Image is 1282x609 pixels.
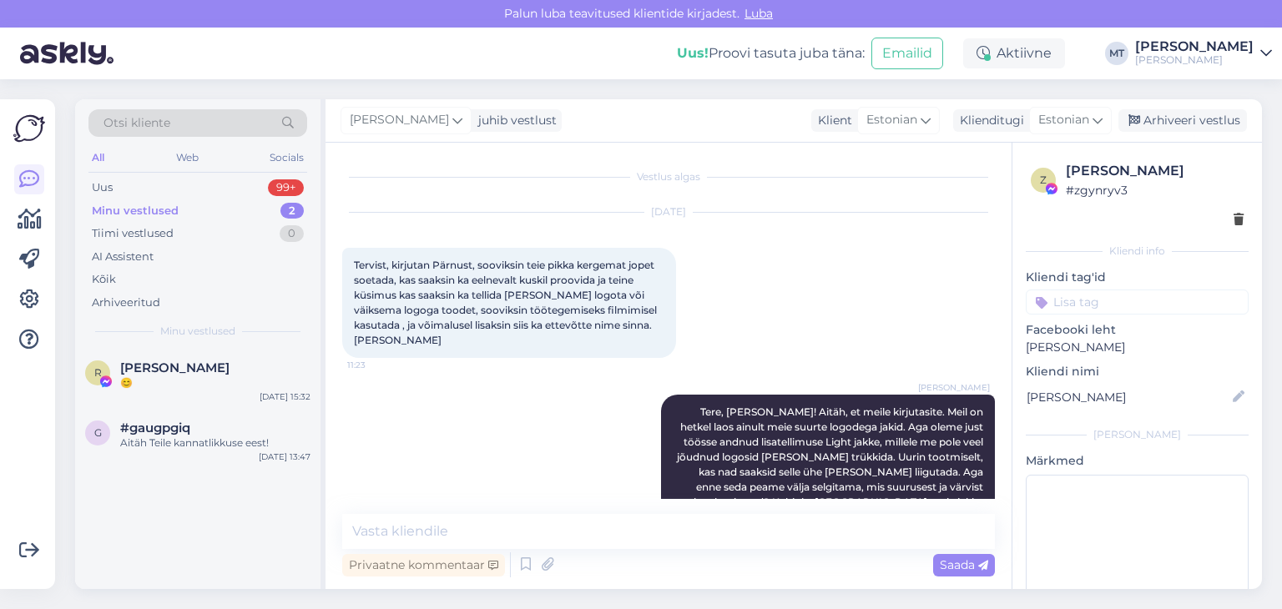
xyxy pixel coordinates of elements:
div: Proovi tasuta juba täna: [677,43,865,63]
span: Tervist, kirjutan Pärnust, sooviksin teie pikka kergemat jopet soetada, kas saaksin ka eelnevalt ... [354,259,659,346]
div: Arhiveeri vestlus [1118,109,1247,132]
span: z [1040,174,1047,186]
div: All [88,147,108,169]
p: Kliendi nimi [1026,363,1249,380]
span: [PERSON_NAME] [918,381,990,394]
span: Saada [940,557,988,572]
span: Luba [739,6,778,21]
div: Tiimi vestlused [92,225,174,242]
span: Otsi kliente [103,114,170,132]
div: Privaatne kommentaar [342,554,505,576]
span: Ringo Voosalu [120,360,230,375]
div: MT [1105,42,1128,65]
span: #gaugpgiq [120,420,190,435]
span: 11:23 [347,359,410,371]
div: 2 [280,203,304,219]
div: Web [173,147,202,169]
div: # zgynryv3 [1066,181,1244,199]
div: Kliendi info [1026,244,1249,259]
span: Minu vestlused [160,324,235,339]
div: Kõik [92,271,116,288]
button: Emailid [871,38,943,69]
div: AI Assistent [92,249,154,265]
div: Klient [811,112,852,129]
div: Arhiveeritud [92,294,160,311]
div: 0 [280,225,304,242]
div: Socials [266,147,307,169]
input: Lisa tag [1026,289,1249,315]
span: Estonian [1038,111,1089,129]
a: [PERSON_NAME][PERSON_NAME] [1135,40,1272,67]
span: g [94,426,102,439]
p: Märkmed [1026,452,1249,470]
p: [PERSON_NAME] [1026,339,1249,356]
div: Klienditugi [953,112,1024,129]
div: Uus [92,179,113,196]
div: [PERSON_NAME] [1135,40,1254,53]
input: Lisa nimi [1027,388,1229,406]
div: Aktiivne [963,38,1065,68]
p: Facebooki leht [1026,321,1249,339]
div: [DATE] 13:47 [259,450,310,463]
div: 😊 [120,375,310,390]
div: 99+ [268,179,304,196]
div: [DATE] [342,204,995,219]
div: juhib vestlust [472,112,557,129]
div: [PERSON_NAME] [1066,161,1244,181]
b: Uus! [677,45,709,61]
div: [PERSON_NAME] [1135,53,1254,67]
div: Vestlus algas [342,169,995,184]
span: Estonian [866,111,917,129]
span: R [94,366,102,379]
div: Minu vestlused [92,203,179,219]
span: [PERSON_NAME] [350,111,449,129]
img: Askly Logo [13,113,45,144]
div: [PERSON_NAME] [1026,427,1249,442]
div: Aitäh Teile kannatlikkuse eest! [120,435,310,450]
p: Kliendi tag'id [1026,269,1249,286]
div: [DATE] 15:32 [260,390,310,403]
